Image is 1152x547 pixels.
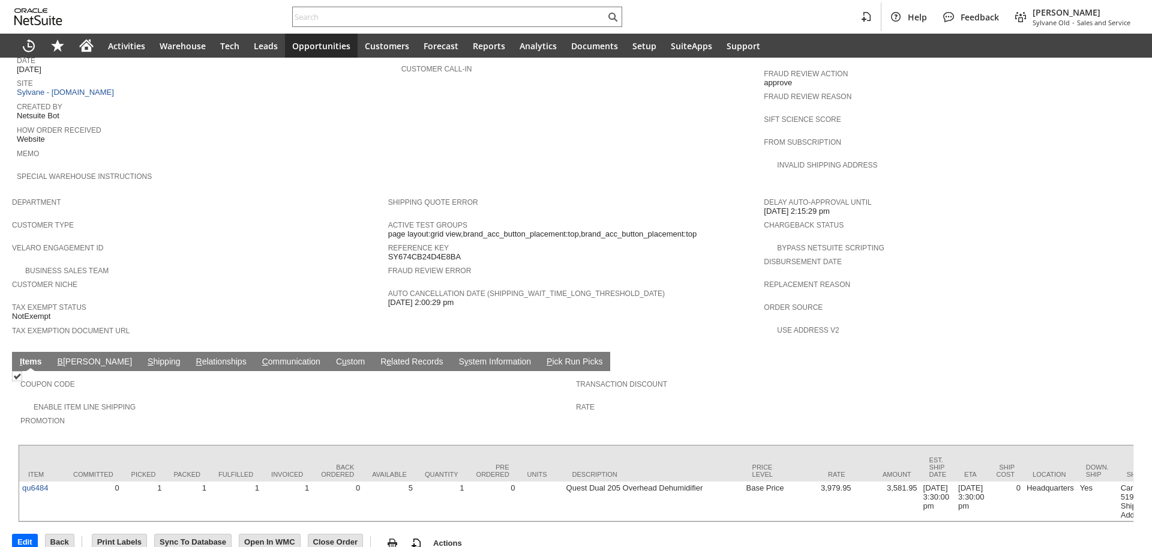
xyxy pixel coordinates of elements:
[12,198,61,207] a: Department
[473,40,505,52] span: Reports
[632,40,656,52] span: Setup
[386,357,391,366] span: e
[512,34,564,58] a: Analytics
[285,34,358,58] a: Opportunities
[372,471,407,478] div: Available
[17,79,33,88] a: Site
[764,138,841,147] a: From Subscription
[1086,464,1109,478] div: Down. Ship
[145,357,184,368] a: Shipping
[28,471,55,478] div: Item
[764,198,871,207] a: Delay Auto-Approval Until
[12,312,50,321] span: NotExempt
[547,357,552,366] span: P
[520,40,557,52] span: Analytics
[34,403,136,411] a: Enable Item Line Shipping
[14,34,43,58] a: Recent Records
[377,357,446,368] a: Related Records
[455,357,534,368] a: System Information
[1118,354,1133,369] a: Unrolled view on
[193,357,250,368] a: Relationships
[17,65,41,74] span: [DATE]
[50,38,65,53] svg: Shortcuts
[122,482,165,521] td: 1
[425,471,458,478] div: Quantity
[17,111,59,121] span: Netsuite Bot
[1077,18,1130,27] span: Sales and Service
[174,471,200,478] div: Packed
[863,471,911,478] div: Amount
[17,56,35,65] a: Date
[625,34,664,58] a: Setup
[12,244,103,252] a: Velaro Engagement ID
[1033,18,1070,27] span: Sylvane Old
[101,34,152,58] a: Activities
[955,482,987,521] td: [DATE] 3:30:00 pm
[342,357,347,366] span: u
[152,34,213,58] a: Warehouse
[388,267,472,275] a: Fraud Review Error
[259,357,323,368] a: Communication
[262,357,268,366] span: C
[576,380,667,388] a: Transaction Discount
[365,40,409,52] span: Customers
[571,40,618,52] span: Documents
[312,482,363,521] td: 0
[1072,18,1075,27] span: -
[160,40,206,52] span: Warehouse
[563,482,743,521] td: Quest Dual 205 Overhead Dehumidifier
[727,40,760,52] span: Support
[79,38,94,53] svg: Home
[333,357,368,368] a: Custom
[22,38,36,53] svg: Recent Records
[388,289,665,298] a: Auto Cancellation Date (shipping_wait_time_long_threshold_date)
[131,471,156,478] div: Picked
[73,471,113,478] div: Committed
[908,11,927,23] span: Help
[108,40,145,52] span: Activities
[17,357,45,368] a: Items
[777,244,884,252] a: Bypass NetSuite Scripting
[220,40,239,52] span: Tech
[764,78,792,88] span: approve
[671,40,712,52] span: SuiteApps
[213,34,247,58] a: Tech
[271,471,303,478] div: Invoiced
[1033,471,1068,478] div: Location
[14,8,62,25] svg: logo
[64,482,122,521] td: 0
[17,88,117,97] a: Sylvane - [DOMAIN_NAME]
[17,134,45,144] span: Website
[416,34,466,58] a: Forecast
[764,280,850,289] a: Replacement reason
[388,221,467,229] a: Active Test Groups
[929,456,947,478] div: Est. Ship Date
[247,34,285,58] a: Leads
[764,221,844,229] a: Chargeback Status
[752,464,779,478] div: Price Level
[476,464,509,478] div: Pre Ordered
[148,357,153,366] span: S
[764,92,851,101] a: Fraud Review Reason
[20,417,65,425] a: Promotion
[572,471,734,478] div: Description
[996,464,1015,478] div: Ship Cost
[467,482,518,521] td: 0
[764,303,823,312] a: Order Source
[25,267,109,275] a: Business Sales Team
[1077,482,1118,521] td: Yes
[797,471,845,478] div: Rate
[777,326,839,334] a: Use Address V2
[292,40,350,52] span: Opportunities
[564,34,625,58] a: Documents
[218,471,253,478] div: Fulfilled
[196,357,202,366] span: R
[964,471,978,478] div: ETA
[12,303,86,312] a: Tax Exempt Status
[12,327,130,335] a: Tax Exemption Document URL
[719,34,767,58] a: Support
[363,482,416,521] td: 5
[777,161,877,169] a: Invalid Shipping Address
[401,65,472,73] a: Customer Call-in
[209,482,262,521] td: 1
